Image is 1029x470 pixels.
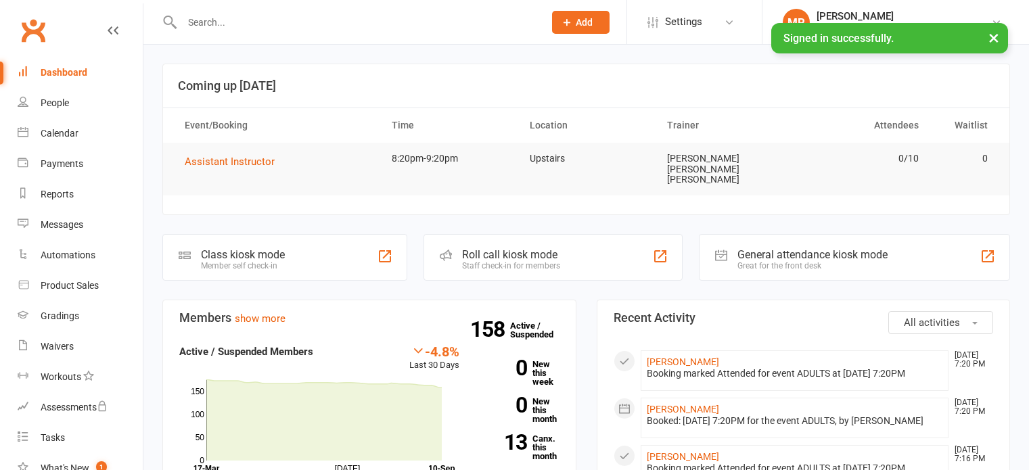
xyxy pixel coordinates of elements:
a: Waivers [18,331,143,362]
div: Product Sales [41,280,99,291]
td: [PERSON_NAME] [PERSON_NAME] [PERSON_NAME] [655,143,793,195]
a: 158Active / Suspended [510,311,570,349]
th: Time [380,108,518,143]
div: People [41,97,69,108]
div: Last 30 Days [409,344,459,373]
h3: Recent Activity [614,311,994,325]
td: 8:20pm-9:20pm [380,143,518,174]
strong: Active / Suspended Members [179,346,313,358]
strong: 0 [480,395,527,415]
strong: 0 [480,358,527,378]
div: [PERSON_NAME] [817,10,991,22]
a: Gradings [18,301,143,331]
div: -4.8% [409,344,459,358]
a: Assessments [18,392,143,423]
div: Messages [41,219,83,230]
th: Trainer [655,108,793,143]
a: [PERSON_NAME] [647,451,719,462]
div: Tasks [41,432,65,443]
button: Assistant Instructor [185,154,284,170]
a: [PERSON_NAME] [647,356,719,367]
time: [DATE] 7:16 PM [948,446,992,463]
h3: Members [179,311,559,325]
span: Add [576,17,593,28]
div: Member self check-in [201,261,285,271]
span: Assistant Instructor [185,156,275,168]
div: Payments [41,158,83,169]
a: Dashboard [18,57,143,88]
strong: 13 [480,432,527,452]
div: Roll call kiosk mode [462,248,560,261]
a: [PERSON_NAME] [647,404,719,415]
div: General attendance kiosk mode [737,248,888,261]
th: Attendees [793,108,931,143]
td: 0/10 [793,143,931,174]
a: Automations [18,240,143,271]
h3: Coming up [DATE] [178,79,994,93]
strong: 158 [470,319,510,339]
a: Reports [18,179,143,210]
a: Messages [18,210,143,240]
div: Assessments [41,402,108,413]
div: Reports [41,189,74,199]
a: 0New this month [480,397,559,423]
a: 0New this week [480,360,559,386]
div: Booking marked Attended for event ADULTS at [DATE] 7:20PM [647,368,943,379]
div: Waivers [41,341,74,352]
time: [DATE] 7:20 PM [948,398,992,416]
button: All activities [888,311,993,334]
span: All activities [904,316,960,329]
th: Location [518,108,656,143]
div: Dashboard [41,67,87,78]
th: Waitlist [931,108,1000,143]
div: MR [783,9,810,36]
span: Signed in successfully. [783,32,894,45]
a: Workouts [18,362,143,392]
span: Settings [665,7,702,37]
button: × [982,23,1006,52]
a: Clubworx [16,14,50,47]
time: [DATE] 7:20 PM [948,351,992,369]
div: Class kiosk mode [201,248,285,261]
div: Calendar [41,128,78,139]
a: 13Canx. this month [480,434,559,461]
div: Family Self Defence [GEOGRAPHIC_DATA] [817,22,991,34]
div: Gradings [41,310,79,321]
a: People [18,88,143,118]
td: 0 [931,143,1000,174]
div: Automations [41,250,95,260]
td: Upstairs [518,143,656,174]
div: Workouts [41,371,81,382]
div: Booked: [DATE] 7:20PM for the event ADULTS, by [PERSON_NAME] [647,415,943,427]
div: Staff check-in for members [462,261,560,271]
th: Event/Booking [173,108,380,143]
a: Tasks [18,423,143,453]
a: Calendar [18,118,143,149]
div: Great for the front desk [737,261,888,271]
button: Add [552,11,610,34]
a: Product Sales [18,271,143,301]
input: Search... [178,13,534,32]
a: show more [235,312,285,325]
a: Payments [18,149,143,179]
